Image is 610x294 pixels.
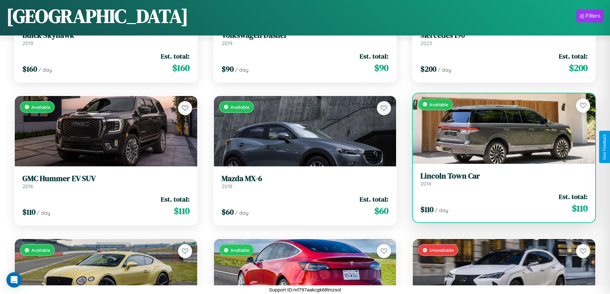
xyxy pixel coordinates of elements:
a: Mazda MX-62018 [222,174,389,190]
span: $ 90 [374,61,388,74]
div: Give Feedback [602,134,607,160]
span: Available [429,102,448,107]
span: 2019 [22,40,33,46]
span: $ 60 [222,207,234,217]
span: Available [31,247,50,253]
span: Available [231,104,249,110]
span: Est. total: [360,52,388,61]
span: / day [235,210,248,216]
span: / day [235,67,248,73]
p: Support ID: mf797aakcgk68lmzsol [269,285,341,294]
span: 2019 [222,40,232,46]
h1: [GEOGRAPHIC_DATA] [6,3,188,29]
span: Est. total: [559,192,588,201]
h3: Mercedes 190 [420,31,588,40]
div: Filters [586,13,600,19]
span: Unavailable [429,247,454,253]
span: $ 160 [172,61,190,74]
span: Est. total: [161,52,190,61]
h3: Volkswagen Dasher [222,31,389,40]
a: Buick Skyhawk2019 [22,31,190,46]
span: $ 90 [222,64,234,74]
span: $ 110 [174,204,190,217]
span: 2023 [420,40,432,46]
h3: Lincoln Town Car [420,171,588,181]
h3: Buick Skyhawk [22,31,190,40]
span: $ 60 [374,204,388,217]
a: Mercedes 1902023 [420,31,588,46]
div: Open Intercom Messenger [6,272,22,288]
span: $ 200 [420,64,436,74]
span: / day [38,67,52,73]
span: Available [231,247,249,253]
h3: Mazda MX-6 [222,174,389,183]
span: 2014 [420,180,431,187]
span: $ 200 [569,61,588,74]
span: Available [31,104,50,110]
span: 2016 [22,183,33,189]
span: 2018 [222,183,232,189]
span: $ 160 [22,64,37,74]
span: / day [438,67,451,73]
h3: GMC Hummer EV SUV [22,174,190,183]
span: $ 110 [572,202,588,215]
span: Est. total: [559,52,588,61]
a: GMC Hummer EV SUV2016 [22,174,190,190]
span: / day [435,207,448,213]
span: Est. total: [360,195,388,204]
a: Lincoln Town Car2014 [420,171,588,187]
span: Est. total: [161,195,190,204]
span: $ 110 [420,204,434,215]
button: Filters [576,10,604,22]
span: $ 110 [22,207,36,217]
span: / day [37,210,50,216]
a: Volkswagen Dasher2019 [222,31,389,46]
